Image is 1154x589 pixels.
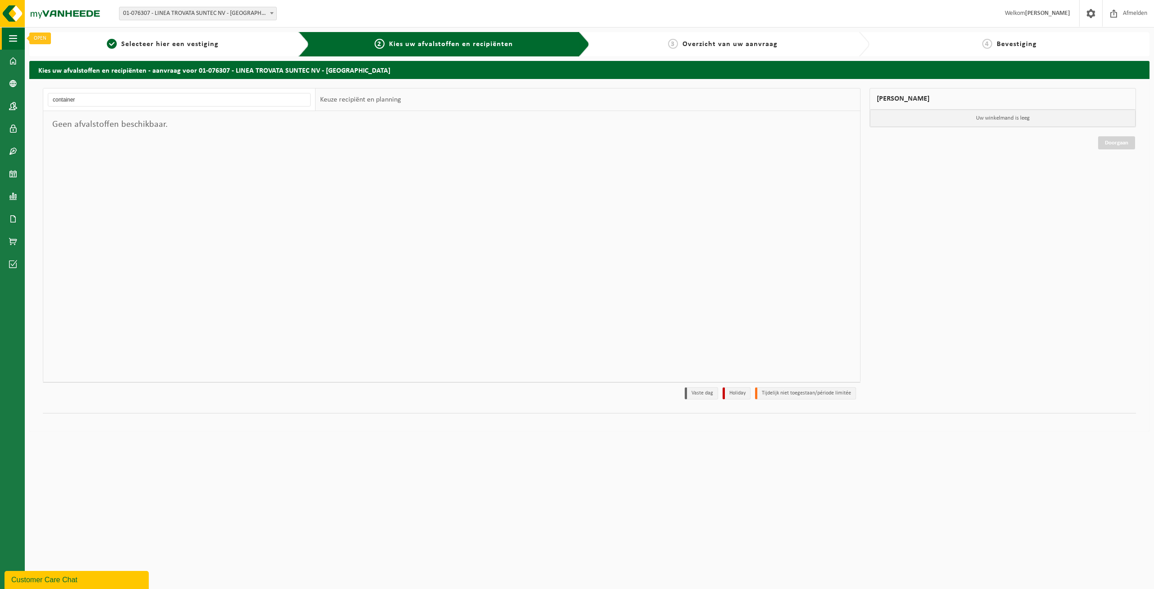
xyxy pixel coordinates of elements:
[5,569,151,589] iframe: chat widget
[682,41,778,48] span: Overzicht van uw aanvraag
[107,39,117,49] span: 1
[668,39,678,49] span: 3
[870,88,1136,110] div: [PERSON_NAME]
[1025,10,1070,17] strong: [PERSON_NAME]
[119,7,277,20] span: 01-076307 - LINEA TROVATA SUNTEC NV - LOKEREN
[870,110,1136,127] p: Uw winkelmand is leeg
[316,88,406,111] div: Keuze recipiënt en planning
[48,93,311,107] input: Materiaal zoeken
[685,387,718,399] li: Vaste dag
[29,61,1149,79] h2: Kies uw afvalstoffen en recipiënten - aanvraag voor 01-076307 - LINEA TROVATA SUNTEC NV - [GEOGRA...
[119,7,276,20] span: 01-076307 - LINEA TROVATA SUNTEC NV - LOKEREN
[43,111,316,138] div: Geen afvalstoffen beschikbaar.
[375,39,385,49] span: 2
[121,41,219,48] span: Selecteer hier een vestiging
[1098,136,1135,149] a: Doorgaan
[755,387,856,399] li: Tijdelijk niet toegestaan/période limitée
[723,387,751,399] li: Holiday
[982,39,992,49] span: 4
[389,41,513,48] span: Kies uw afvalstoffen en recipiënten
[34,39,291,50] a: 1Selecteer hier een vestiging
[997,41,1037,48] span: Bevestiging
